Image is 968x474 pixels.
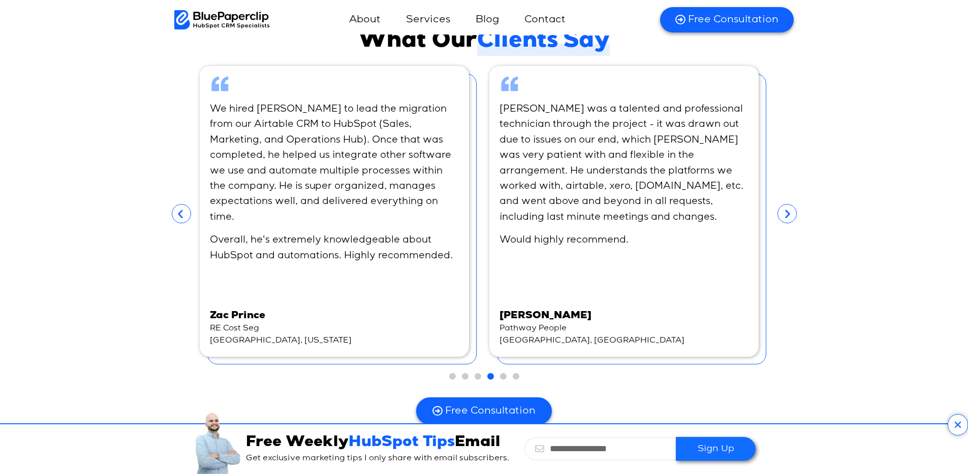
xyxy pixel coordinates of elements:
[676,437,756,461] button: Sign Up
[514,8,576,32] a: Contact
[195,61,774,387] div: Slides
[349,435,455,451] span: HubSpot Tips
[270,8,647,32] nav: Menu
[477,29,610,56] span: Clients Say
[174,10,270,29] img: BluePaperClip Logo black
[195,61,484,367] div: 4 / 6
[462,373,469,380] span: Go to slide 2
[484,61,774,367] div: 5 / 6
[210,29,759,56] h2: What Our
[499,101,748,225] p: [PERSON_NAME] was a talented and professional technician through the project - it was drawn out d...
[445,404,536,418] span: Free Consultation
[246,434,514,452] h3: Free Weekly Email
[416,397,552,425] a: Free Consultation
[688,13,778,26] span: Free Consultation
[210,322,352,347] span: RE Cost Seg [GEOGRAPHIC_DATA], [US_STATE]
[513,373,519,380] span: Go to slide 6
[499,310,684,322] span: [PERSON_NAME]
[396,8,460,32] a: Services
[210,232,459,263] p: Overall, he's extremely knowledgeable about HubSpot and automations. Highly recommended.
[698,443,734,455] span: Sign Up
[475,373,481,380] span: Go to slide 3
[246,454,509,462] span: Get exclusive marketing tips I only share with email subscribers.
[195,412,241,474] img: Is your CRM holding you back (2)
[449,373,456,380] span: Go to slide 1
[210,101,459,225] p: We hired [PERSON_NAME] to lead the migration from our Airtable CRM to HubSpot (Sales, Marketing, ...
[465,8,509,32] a: Blog
[500,373,507,380] span: Go to slide 5
[499,322,684,347] span: Pathway People [GEOGRAPHIC_DATA], [GEOGRAPHIC_DATA]
[499,232,748,248] p: Would highly recommend.
[210,310,352,322] span: Zac Prince
[487,373,494,380] span: Go to slide 4
[660,7,794,32] a: Free Consultation
[339,8,391,32] a: About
